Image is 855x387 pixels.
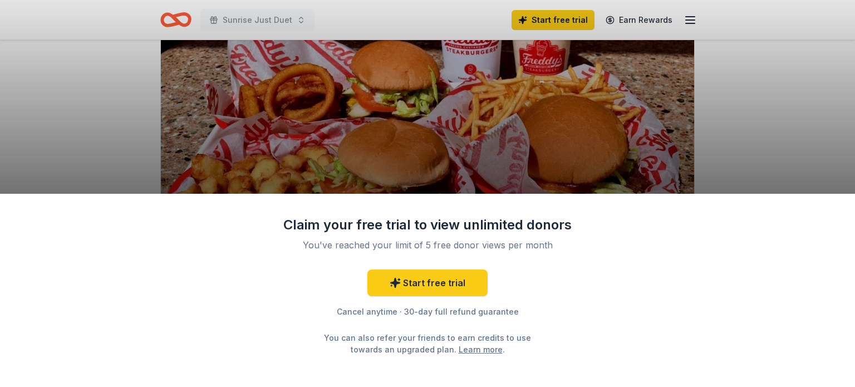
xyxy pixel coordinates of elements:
[296,238,559,252] div: You've reached your limit of 5 free donor views per month
[314,332,541,355] div: You can also refer your friends to earn credits to use towards an upgraded plan. .
[367,270,488,296] a: Start free trial
[283,216,572,234] div: Claim your free trial to view unlimited donors
[283,305,572,319] div: Cancel anytime · 30-day full refund guarantee
[459,344,503,355] a: Learn more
